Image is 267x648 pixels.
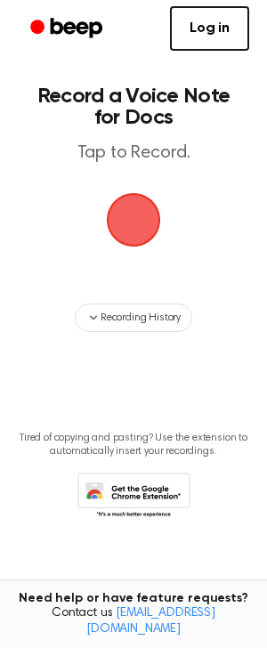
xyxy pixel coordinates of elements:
[18,12,118,46] a: Beep
[86,607,215,636] a: [EMAIL_ADDRESS][DOMAIN_NAME]
[107,193,160,247] img: Beep Logo
[14,432,253,458] p: Tired of copying and pasting? Use the extension to automatically insert your recordings.
[32,142,235,165] p: Tap to Record.
[170,6,249,51] a: Log in
[75,304,192,332] button: Recording History
[11,606,256,637] span: Contact us
[101,310,181,326] span: Recording History
[32,85,235,128] h1: Record a Voice Note for Docs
